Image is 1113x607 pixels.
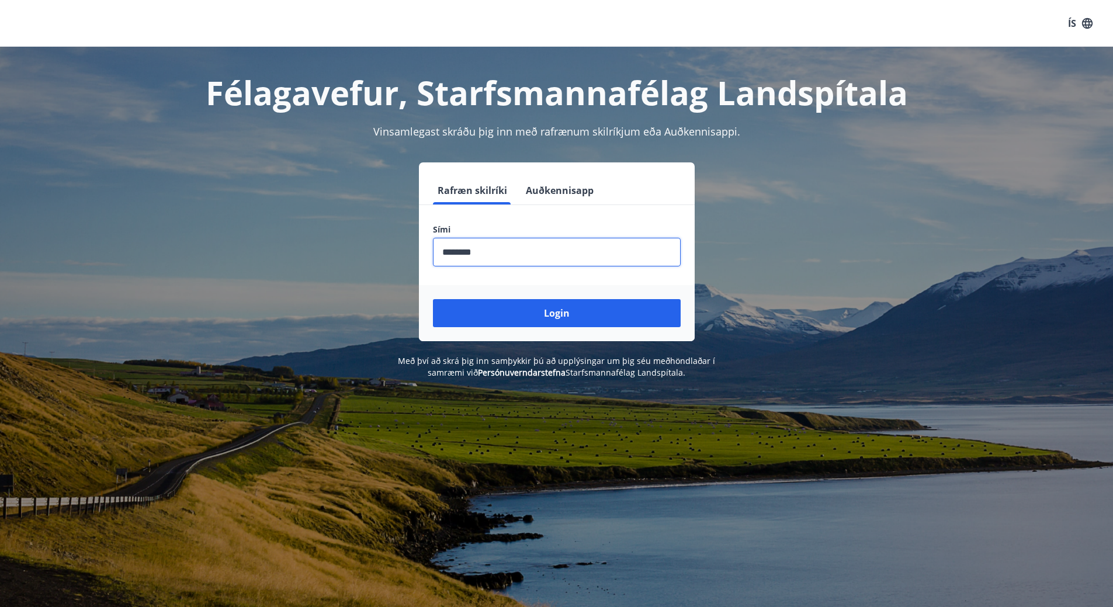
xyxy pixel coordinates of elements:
[398,355,715,378] span: Með því að skrá þig inn samþykkir þú að upplýsingar um þig séu meðhöndlaðar í samræmi við Starfsm...
[1062,13,1099,34] button: ÍS
[521,176,598,204] button: Auðkennisapp
[433,224,681,235] label: Sími
[433,299,681,327] button: Login
[150,70,963,115] h1: Félagavefur, Starfsmannafélag Landspítala
[373,124,740,138] span: Vinsamlegast skráðu þig inn með rafrænum skilríkjum eða Auðkennisappi.
[478,367,566,378] a: Persónuverndarstefna
[433,176,512,204] button: Rafræn skilríki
